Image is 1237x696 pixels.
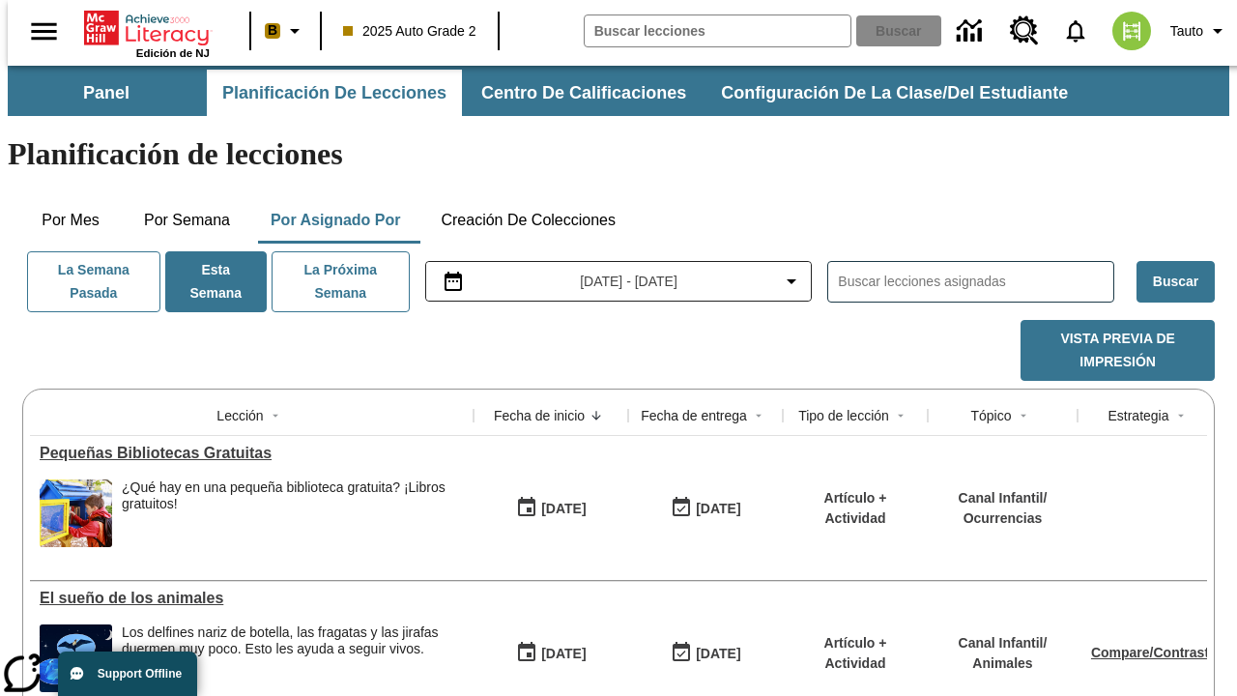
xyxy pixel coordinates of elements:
span: 2025 Auto Grade 2 [343,21,476,42]
div: ¿Qué hay en una pequeña biblioteca gratuita? ¡Libros gratuitos! [122,479,464,547]
img: Fotos de una fragata, dos delfines nariz de botella y una jirafa sobre un fondo de noche estrellada. [40,624,112,692]
button: Seleccione el intervalo de fechas opción del menú [434,270,804,293]
button: Vista previa de impresión [1021,320,1215,381]
span: B [268,18,277,43]
button: La semana pasada [27,251,160,312]
button: Sort [264,404,287,427]
p: Canal Infantil / [959,633,1048,653]
p: Artículo + Actividad [792,633,918,674]
div: Lección [216,406,263,425]
button: Boost El color de la clase es anaranjado claro. Cambiar el color de la clase. [257,14,314,48]
span: Panel [83,82,129,104]
button: Por mes [22,197,119,244]
div: [DATE] [541,497,586,521]
button: Sort [747,404,770,427]
svg: Collapse Date Range Filter [780,270,803,293]
div: ¿Qué hay en una pequeña biblioteca gratuita? ¡Libros gratuitos! [122,479,464,512]
div: Estrategia [1108,406,1168,425]
button: Escoja un nuevo avatar [1101,6,1163,56]
div: Subbarra de navegación [8,70,1085,116]
button: Por semana [129,197,245,244]
span: Planificación de lecciones [222,82,446,104]
span: Support Offline [98,667,182,681]
a: Portada [84,9,210,47]
div: [DATE] [696,497,740,521]
div: Portada [84,7,210,59]
div: Tópico [970,406,1011,425]
input: Buscar campo [585,15,850,46]
div: Subbarra de navegación [8,66,1229,116]
h1: Planificación de lecciones [8,136,1229,172]
p: Ocurrencias [959,508,1048,529]
button: Sort [1169,404,1193,427]
button: Configuración de la clase/del estudiante [705,70,1083,116]
div: El sueño de los animales [40,590,464,607]
div: Fecha de inicio [494,406,585,425]
div: Pequeñas Bibliotecas Gratuitas [40,445,464,462]
a: Centro de información [945,5,998,58]
div: Fecha de entrega [641,406,747,425]
button: Esta semana [165,251,267,312]
button: Buscar [1136,261,1215,303]
p: Canal Infantil / [959,488,1048,508]
a: Pequeñas Bibliotecas Gratuitas, Lecciones [40,445,464,462]
button: Sort [585,404,608,427]
div: [DATE] [541,642,586,666]
img: avatar image [1112,12,1151,50]
a: Centro de recursos, Se abrirá en una pestaña nueva. [998,5,1050,57]
span: Edición de NJ [136,47,210,59]
div: Los delfines nariz de botella, las fragatas y las jirafas duermen muy poco. Esto les ayuda a segu... [122,624,464,692]
button: Centro de calificaciones [466,70,702,116]
span: Configuración de la clase/del estudiante [721,82,1068,104]
a: Compare/Contrast [1091,645,1209,660]
p: Artículo + Actividad [792,488,918,529]
div: [DATE] [696,642,740,666]
img: Un niño introduce la mano en una pequeña biblioteca gratuita llena de libros. [40,479,112,547]
div: Tipo de lección [798,406,889,425]
button: 09/29/25: Primer día en que estuvo disponible la lección [509,635,592,672]
button: Por asignado por [255,197,417,244]
span: Tauto [1170,21,1203,42]
button: Creación de colecciones [425,197,631,244]
span: Centro de calificaciones [481,82,686,104]
button: La próxima semana [272,251,410,312]
button: 10/01/25: Último día en que podrá accederse la lección [664,490,747,527]
button: Sort [1012,404,1035,427]
button: Support Offline [58,652,197,696]
button: Sort [889,404,912,427]
p: Animales [959,653,1048,674]
button: Abrir el menú lateral [15,3,72,60]
a: Notificaciones [1050,6,1101,56]
button: 10/01/25: Primer día en que estuvo disponible la lección [509,490,592,527]
button: 09/29/25: Último día en que podrá accederse la lección [664,635,747,672]
a: El sueño de los animales, Lecciones [40,590,464,607]
button: Planificación de lecciones [207,70,462,116]
span: [DATE] - [DATE] [580,272,677,292]
button: Perfil/Configuración [1163,14,1237,48]
div: Los delfines nariz de botella, las fragatas y las jirafas duermen muy poco. Esto les ayuda a segu... [122,624,464,657]
button: Panel [10,70,203,116]
input: Buscar lecciones asignadas [838,268,1113,296]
